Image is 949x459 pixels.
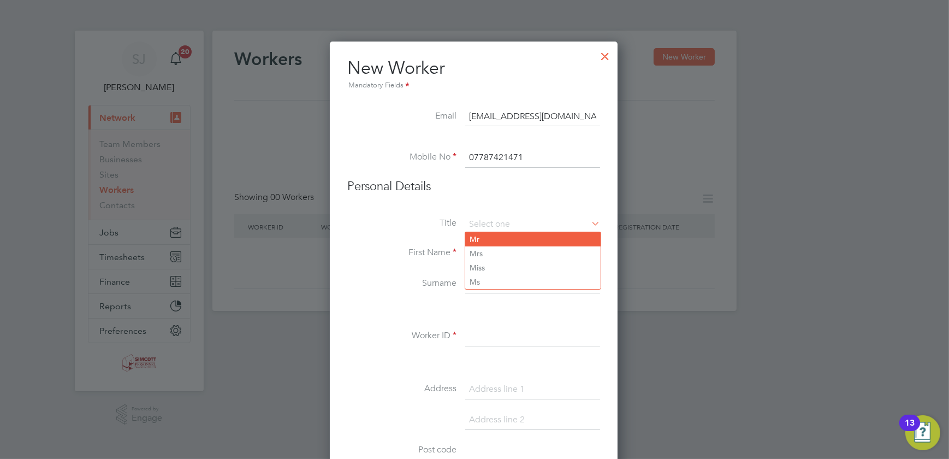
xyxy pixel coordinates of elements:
label: Email [347,110,456,122]
div: Mandatory Fields [347,80,600,92]
input: Address line 1 [465,380,600,399]
button: Open Resource Center, 13 new notifications [905,415,940,450]
label: Worker ID [347,330,456,342]
label: Post code [347,444,456,456]
div: 13 [905,423,915,437]
label: Surname [347,278,456,289]
h2: New Worker [347,57,600,92]
input: Address line 2 [465,410,600,430]
label: First Name [347,247,456,258]
label: Address [347,383,456,395]
li: Mrs [465,246,601,261]
li: Miss [465,261,601,275]
input: Select one [465,216,600,233]
label: Mobile No [347,151,456,163]
li: Ms [465,275,601,289]
label: Title [347,217,456,229]
h3: Personal Details [347,179,600,195]
li: Mr [465,232,601,246]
